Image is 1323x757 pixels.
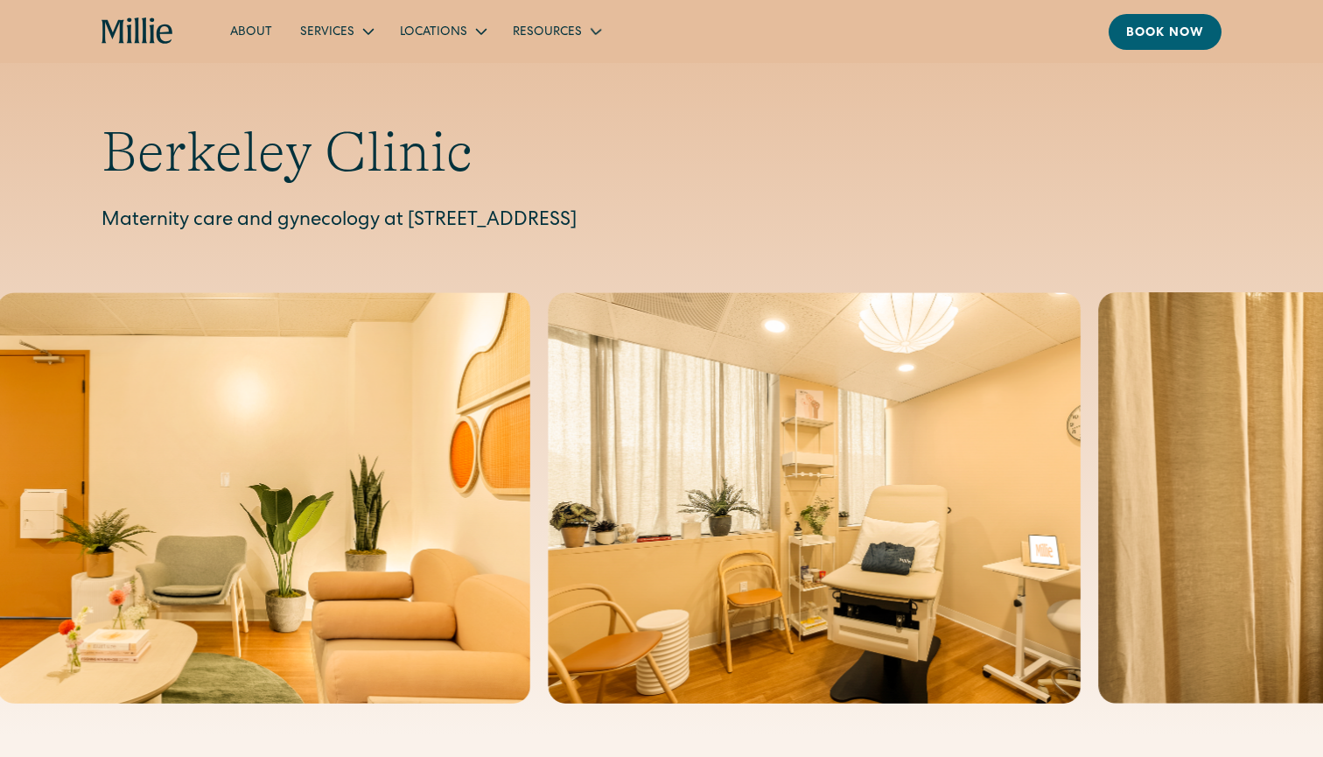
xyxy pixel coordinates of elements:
[101,119,1221,186] h1: Berkeley Clinic
[400,24,467,42] div: Locations
[513,24,582,42] div: Resources
[386,17,499,46] div: Locations
[300,24,354,42] div: Services
[286,17,386,46] div: Services
[499,17,613,46] div: Resources
[1109,14,1221,50] a: Book now
[101,18,174,46] a: home
[1126,25,1204,43] div: Book now
[101,207,1221,236] p: Maternity care and gynecology at [STREET_ADDRESS]
[216,17,286,46] a: About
